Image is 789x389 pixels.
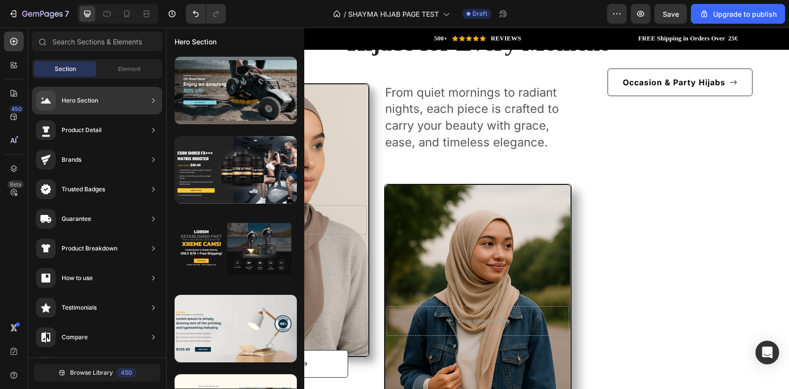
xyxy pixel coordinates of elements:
div: Undo/Redo [186,4,226,24]
div: Upgrade to publish [699,9,777,19]
span: Save [663,10,679,18]
span: Draft [472,9,487,18]
div: Trusted Badges [62,184,105,194]
div: Drop element here [291,289,344,297]
span: SHAYMA HIJAB PAGE TEST [348,9,439,19]
div: Beta [7,180,24,188]
button: 7 [4,4,73,24]
div: Compare [62,332,88,342]
div: Product Detail [62,125,102,135]
button: <p><strong>Occasion &amp; Party Hijabs</strong></p> [441,41,586,69]
div: Testimonials [62,303,97,313]
div: 450 [9,105,24,113]
div: How to use [62,273,93,283]
button: Save [654,4,687,24]
div: 450 [117,368,136,378]
span: Element [118,65,141,73]
strong: Occasion & Party Hijabs [457,50,559,60]
span: / [344,9,346,19]
input: Search Sections & Elements [32,32,162,51]
button: Browse Library450 [34,364,160,382]
div: Hero Section [62,96,98,106]
iframe: Design area [166,28,789,389]
span: Browse Library [70,368,113,377]
div: Guarantee [62,214,91,224]
span: Section [55,65,76,73]
p: 7 [65,8,69,20]
div: Open Intercom Messenger [755,341,779,364]
p: From quiet mornings to radiant nights, each piece is crafted to carry your beauty with grace, eas... [219,57,404,123]
button: Upgrade to publish [691,4,785,24]
div: Brands [62,155,81,165]
div: Product Breakdown [62,244,117,253]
